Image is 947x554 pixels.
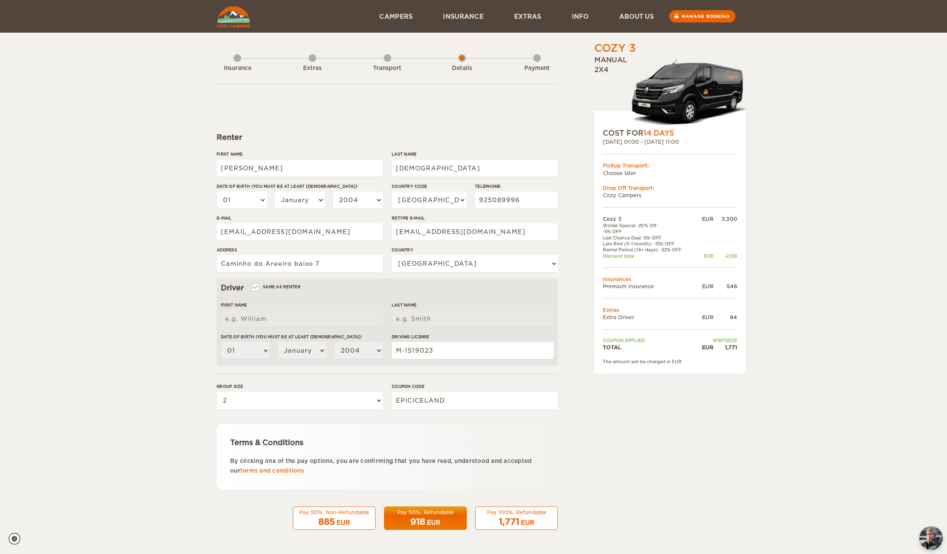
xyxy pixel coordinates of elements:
div: [DATE] 01:00 - [DATE] 11:00 [603,138,737,145]
input: e.g. Smith [392,160,558,177]
div: Driver [221,283,554,293]
div: Manual 2x4 [594,56,746,128]
div: Details [439,64,485,72]
td: -5% OFF [603,228,696,234]
input: e.g. 14789654B [392,342,554,359]
div: Cozy 3 [594,41,636,56]
div: Pickup Transport: [603,162,737,169]
span: 1,771 [499,517,519,527]
td: Coupon applied [603,337,696,343]
img: Langur-m-c-logo-2.png [628,58,746,128]
input: e.g. example@example.com [217,223,383,240]
div: Transport [364,64,411,72]
div: Pay 100%, Refundable [481,509,552,516]
input: e.g. William [221,310,383,327]
div: EUR [696,283,713,290]
a: terms and conditions [240,468,304,474]
label: Date of birth (You must be at least [DEMOGRAPHIC_DATA]) [217,183,383,189]
div: Insurance [214,64,261,72]
div: EUR [696,253,713,259]
td: Cozy 3 [603,215,696,223]
div: EUR [337,518,350,527]
label: Telephone [475,183,558,189]
label: E-mail [217,215,383,221]
label: Date of birth (You must be at least [DEMOGRAPHIC_DATA]) [221,334,383,340]
p: By clicking one of the pay options, you are confirming that you have read, understood and accepte... [230,456,544,476]
label: Country Code [392,183,466,189]
input: e.g. 1 234 567 890 [475,192,558,209]
a: Manage booking [669,10,735,22]
label: Retype E-mail [392,215,558,221]
td: TOTAL [603,344,696,351]
div: 3,300 [713,215,737,223]
label: Last Name [392,302,554,308]
span: 918 [410,517,425,527]
div: Drop Off Transport: [603,184,737,192]
label: Address [217,247,383,253]
td: Cozy Campers [603,192,737,199]
div: EUR [521,518,535,527]
div: Pay 50%, Refundable [390,509,461,516]
td: Insurances [603,276,737,283]
label: Country [392,247,558,253]
div: EUR [696,344,713,351]
button: Pay 100%, Refundable 1,771 EUR [475,507,558,530]
div: Renter [217,132,558,142]
a: Cookie settings [8,533,26,545]
div: Pay 50%, Non-Refundable [298,509,370,516]
div: COST FOR [603,128,737,138]
td: Extra Driver [603,314,696,321]
div: -2,159 [713,253,737,259]
div: Payment [514,64,560,72]
td: Extras [603,306,737,314]
td: Last Chance Deal -5% OFF [603,235,696,241]
td: Choose later [603,170,737,177]
div: 1,771 [713,344,737,351]
img: Cozy Campers [217,6,250,28]
td: Rental Period (14+ days): -22% OFF [603,247,696,253]
label: Coupon code [392,383,558,390]
input: e.g. William [217,160,383,177]
label: Driving License [392,334,554,340]
div: EUR [696,215,713,223]
button: Pay 50%, Non-Refundable 885 EUR [293,507,376,530]
label: First Name [217,151,383,157]
div: EUR [427,518,440,527]
div: Terms & Conditions [230,437,544,448]
div: Extras [289,64,336,72]
span: 885 [318,517,335,527]
label: Same as renter [252,283,301,291]
img: Freyja at Cozy Campers [919,526,943,550]
td: Late Bird (0-1 month): -15% OFF [603,241,696,247]
td: Premium Insurance [603,283,696,290]
input: e.g. Street, City, Zip Code [217,255,383,272]
label: Last Name [392,151,558,157]
button: chat-button [919,526,943,550]
div: EUR [696,314,713,321]
label: Group size [217,383,383,390]
input: e.g. Smith [392,310,554,327]
label: First Name [221,302,383,308]
td: WINTER25 [696,337,737,343]
div: 84 [713,314,737,321]
span: 14 Days [643,129,674,137]
input: e.g. example@example.com [392,223,558,240]
input: Same as renter [252,285,258,291]
button: Pay 50%, Refundable 918 EUR [384,507,467,530]
td: Winter Special -20% Off [603,223,696,228]
div: 546 [713,283,737,290]
td: Discount total [603,253,696,259]
div: The amount will be charged in EUR [603,359,737,365]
